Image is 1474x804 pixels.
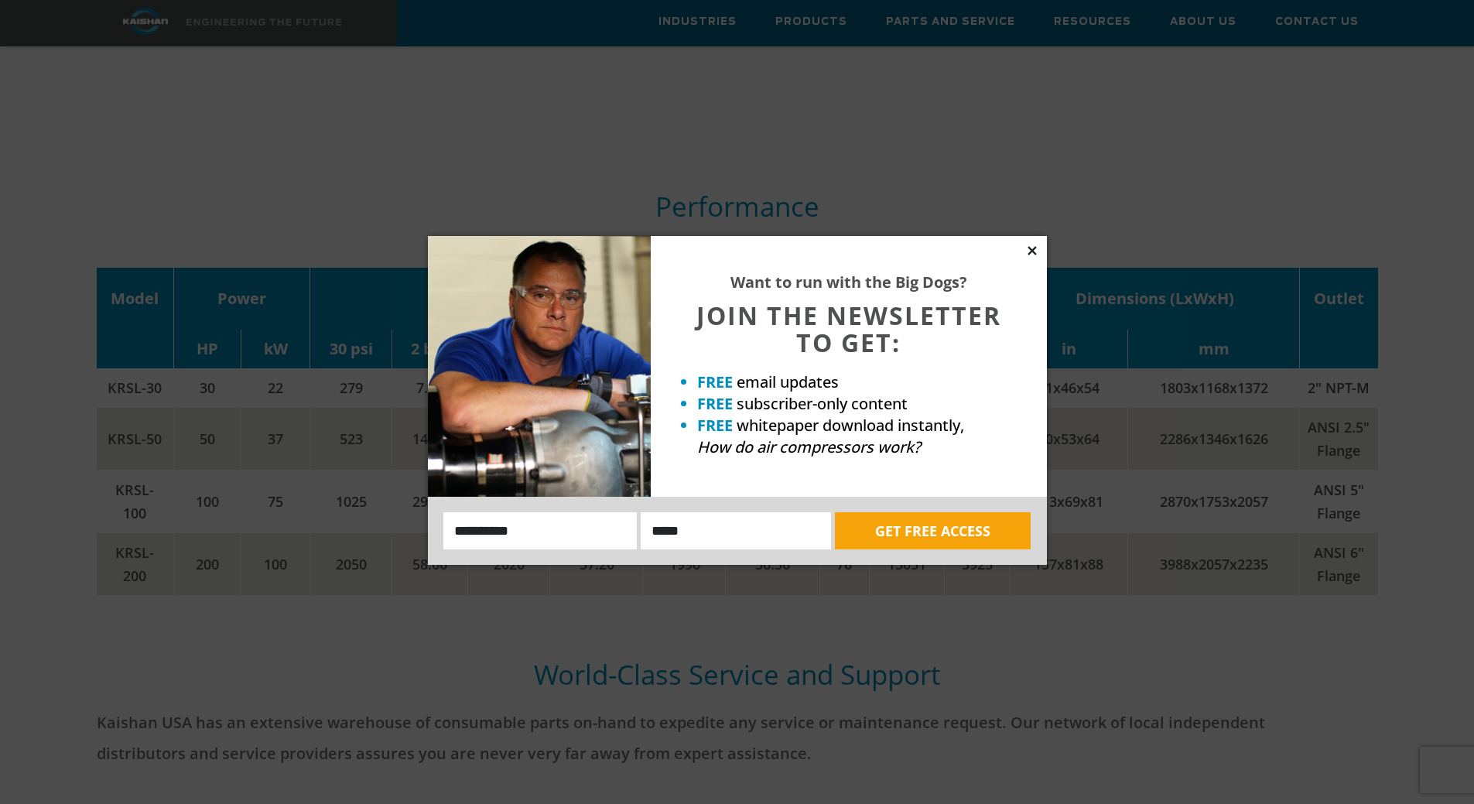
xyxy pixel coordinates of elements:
[697,393,733,414] strong: FREE
[697,371,733,392] strong: FREE
[835,512,1031,549] button: GET FREE ACCESS
[697,436,921,457] em: How do air compressors work?
[737,371,839,392] span: email updates
[737,393,908,414] span: subscriber-only content
[697,415,733,436] strong: FREE
[730,272,967,293] strong: Want to run with the Big Dogs?
[737,415,964,436] span: whitepaper download instantly,
[641,512,831,549] input: Email
[696,299,1001,359] span: JOIN THE NEWSLETTER TO GET:
[443,512,638,549] input: Name:
[1025,244,1039,258] button: Close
